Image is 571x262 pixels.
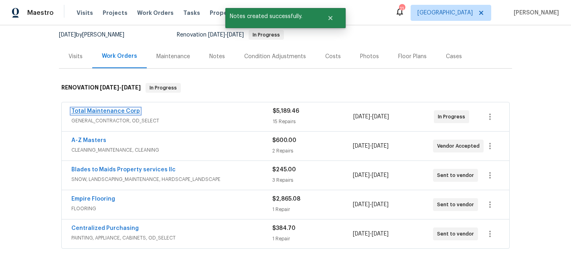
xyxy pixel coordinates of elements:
[272,176,352,184] div: 3 Repairs
[71,108,140,114] a: Total Maintenance Corp
[353,230,389,238] span: -
[59,30,134,40] div: by [PERSON_NAME]
[71,205,272,213] span: FLOORING
[227,32,244,38] span: [DATE]
[27,9,54,17] span: Maestro
[208,32,225,38] span: [DATE]
[249,32,283,37] span: In Progress
[59,75,512,101] div: RENOVATION [DATE]-[DATE]In Progress
[209,53,225,61] div: Notes
[353,173,370,178] span: [DATE]
[272,138,296,143] span: $600.00
[398,53,427,61] div: Floor Plans
[77,9,93,17] span: Visits
[317,10,344,26] button: Close
[372,202,389,207] span: [DATE]
[208,32,244,38] span: -
[360,53,379,61] div: Photos
[183,10,200,16] span: Tasks
[272,205,352,213] div: 1 Repair
[446,53,462,61] div: Cases
[71,175,272,183] span: SNOW, LANDSCAPING_MAINTENANCE, HARDSCAPE_LANDSCAPE
[244,53,306,61] div: Condition Adjustments
[156,53,190,61] div: Maintenance
[353,202,370,207] span: [DATE]
[353,201,389,209] span: -
[437,201,477,209] span: Sent to vendor
[100,85,141,90] span: -
[71,234,272,242] span: PAINTING, APPLIANCE, CABINETS, OD_SELECT
[372,173,389,178] span: [DATE]
[225,8,317,25] span: Notes created successfully.
[71,167,176,173] a: Blades to Maids Property services llc
[71,146,272,154] span: CLEANING_MAINTENANCE, CLEANING
[103,9,128,17] span: Projects
[71,196,115,202] a: Empire Flooring
[272,147,352,155] div: 2 Repairs
[372,231,389,237] span: [DATE]
[325,53,341,61] div: Costs
[102,52,137,60] div: Work Orders
[438,113,468,121] span: In Progress
[399,5,405,13] div: 11
[272,235,352,243] div: 1 Repair
[353,231,370,237] span: [DATE]
[372,143,389,149] span: [DATE]
[121,85,141,90] span: [DATE]
[272,225,296,231] span: $384.70
[100,85,119,90] span: [DATE]
[71,225,139,231] a: Centralized Purchasing
[71,138,106,143] a: A-Z Masters
[210,9,241,17] span: Properties
[273,108,299,114] span: $5,189.46
[437,230,477,238] span: Sent to vendor
[69,53,83,61] div: Visits
[137,9,174,17] span: Work Orders
[61,83,141,93] h6: RENOVATION
[437,171,477,179] span: Sent to vendor
[353,142,389,150] span: -
[59,32,76,38] span: [DATE]
[146,84,180,92] span: In Progress
[353,113,389,121] span: -
[417,9,473,17] span: [GEOGRAPHIC_DATA]
[273,118,353,126] div: 15 Repairs
[353,114,370,120] span: [DATE]
[372,114,389,120] span: [DATE]
[272,167,296,173] span: $245.00
[353,171,389,179] span: -
[71,117,273,125] span: GENERAL_CONTRACTOR, OD_SELECT
[353,143,370,149] span: [DATE]
[272,196,300,202] span: $2,865.08
[177,32,284,38] span: Renovation
[510,9,559,17] span: [PERSON_NAME]
[437,142,483,150] span: Vendor Accepted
